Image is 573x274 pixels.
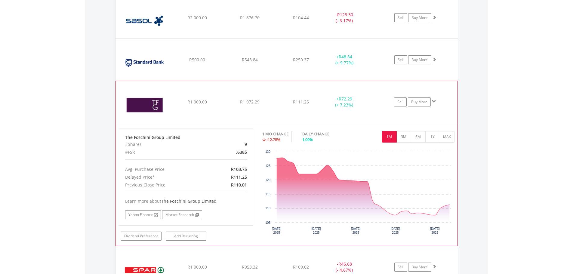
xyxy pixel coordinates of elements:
img: EQU.ZA.SOL.png [119,5,170,37]
span: -12.78% [266,137,280,142]
div: DAILY CHANGE [302,131,350,137]
span: R104.44 [293,15,309,20]
a: Buy More [408,55,431,64]
div: 1 MO CHANGE [262,131,288,137]
a: Sell [394,97,407,106]
div: + (+ 9.77%) [322,54,367,66]
span: The Foschini Group Limited [161,198,217,204]
span: R48.84 [339,54,352,60]
span: R72.29 [339,96,352,102]
a: Buy More [408,97,431,106]
text: [DATE] 2025 [430,227,440,234]
a: Add Recurring [166,232,206,241]
span: R1 000.00 [187,99,207,105]
a: Sell [394,13,407,22]
span: R109.02 [293,264,309,270]
button: 1Y [425,131,440,143]
span: R2 000.00 [187,15,207,20]
svg: Interactive chart [262,148,454,239]
span: R110.01 [231,182,247,188]
span: 1.09% [302,137,313,142]
div: Delayed Price* [121,173,208,181]
div: .6385 [208,148,251,156]
button: 3M [396,131,411,143]
div: Previous Close Price [121,181,208,189]
text: [DATE] 2025 [351,227,361,234]
span: R103.75 [231,166,247,172]
div: Learn more about [125,198,247,204]
img: EQU.ZA.TFG.png [119,89,171,121]
span: R111.25 [293,99,309,105]
div: Avg. Purchase Price [121,165,208,173]
a: Sell [394,55,407,64]
text: [DATE] 2025 [272,227,282,234]
div: The Foschini Group Limited [125,134,247,140]
a: Buy More [408,263,431,272]
div: #FSR [121,148,208,156]
button: 1M [382,131,397,143]
text: [DATE] 2025 [391,227,400,234]
span: R1 072.29 [240,99,260,105]
span: R46.68 [338,261,352,267]
span: R123.30 [337,12,353,17]
div: #Shares [121,140,208,148]
div: - (- 4.67%) [322,261,367,273]
text: 105 [265,221,270,224]
div: 9 [208,140,251,148]
div: - (- 6.17%) [322,12,367,24]
a: Buy More [408,13,431,22]
span: R1 000.00 [187,264,207,270]
a: Sell [394,263,407,272]
span: R548.84 [242,57,258,63]
div: + (+ 7.23%) [322,96,367,108]
a: Market Research [162,210,202,219]
span: R1 876.70 [240,15,260,20]
span: R500.00 [189,57,205,63]
div: Chart. Highcharts interactive chart. [262,148,454,239]
text: 110 [265,207,270,210]
button: 6M [411,131,426,143]
text: 125 [265,164,270,168]
button: MAX [440,131,454,143]
text: 115 [265,192,270,196]
span: R111.25 [231,174,247,180]
text: 120 [265,178,270,182]
span: R250.37 [293,57,309,63]
a: Dividend Preference [121,232,162,241]
text: 130 [265,150,270,153]
span: R953.32 [242,264,258,270]
text: [DATE] 2025 [312,227,321,234]
img: EQU.ZA.SBK.png [119,47,170,79]
a: Yahoo Finance [125,210,161,219]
